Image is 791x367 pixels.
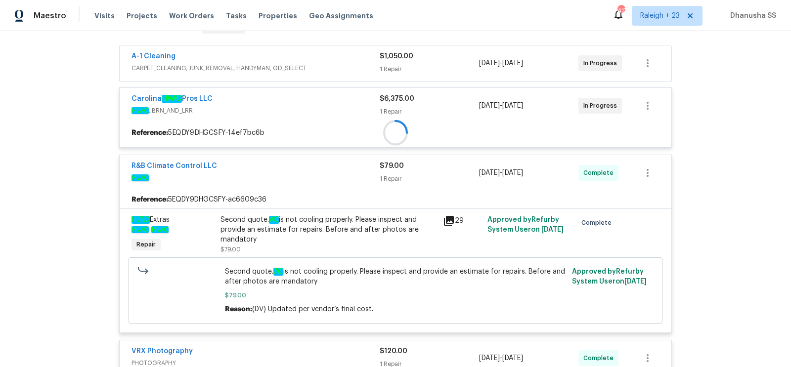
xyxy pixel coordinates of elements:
em: AC [269,216,279,224]
span: Repair [132,240,160,249]
span: [DATE] [502,355,523,362]
span: CARPET_CLEANING, JUNK_REMOVAL, HANDYMAN, OD_SELECT [132,63,380,73]
a: A-1 Cleaning [132,53,176,60]
span: Tasks [226,12,247,19]
span: - [132,227,169,233]
span: , BRN_AND_LRR [132,106,380,116]
b: Reference: [132,195,168,204]
div: 1 Repair [380,64,479,74]
em: HVAC [162,95,182,103]
span: (DV) Updated per vendor’s final cost. [252,306,373,313]
em: HVAC [132,216,150,224]
span: Maestro [34,11,66,21]
em: HVAC [132,226,149,233]
span: Visits [94,11,115,21]
span: Extras [132,216,170,224]
span: $6,375.00 [380,95,414,102]
span: [DATE] [502,60,523,67]
span: [DATE] [502,102,523,109]
span: - [479,101,523,111]
span: Dhanusha SS [726,11,776,21]
span: $120.00 [380,348,407,355]
span: Approved by Refurby System User on [487,216,564,233]
em: HVAC [132,174,149,181]
span: Approved by Refurby System User on [572,268,647,285]
span: Projects [127,11,157,21]
span: Work Orders [169,11,214,21]
span: In Progress [583,58,621,68]
div: 1 Repair [380,107,479,117]
a: R&B Climate Control LLC [132,163,217,169]
em: HVAC [132,107,149,114]
span: - [479,168,523,178]
span: [DATE] [479,355,500,362]
span: [DATE] [624,278,647,285]
a: VRX Photography [132,348,193,355]
em: HVAC [151,226,169,233]
span: Raleigh + 23 [640,11,680,21]
span: [DATE] [479,60,500,67]
span: Complete [583,353,617,363]
span: Complete [581,218,615,228]
span: [DATE] [541,226,564,233]
a: CarolinaHVACPros LLC [132,95,213,103]
div: 1 Repair [380,174,479,184]
span: $79.00 [380,163,404,169]
div: 417 [617,6,624,16]
span: [DATE] [479,169,500,176]
div: 29 [443,215,482,227]
span: Geo Assignments [309,11,373,21]
span: [DATE] [502,169,523,176]
span: [DATE] [479,102,500,109]
em: AC [273,268,283,276]
span: Second quote. is not cooling properly. Please inspect and provide an estimate for repairs. Before... [225,267,567,286]
span: - [479,353,523,363]
div: 5EQDY9DHGCSFY-ac6609c36 [120,191,671,208]
span: - [479,58,523,68]
div: Second quote. is not cooling properly. Please inspect and provide an estimate for repairs. Before... [220,215,437,245]
span: Reason: [225,306,252,313]
span: Complete [583,168,617,178]
span: $1,050.00 [380,53,413,60]
span: Properties [259,11,297,21]
span: $79.00 [220,246,241,252]
span: $79.00 [225,290,567,300]
span: In Progress [583,101,621,111]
